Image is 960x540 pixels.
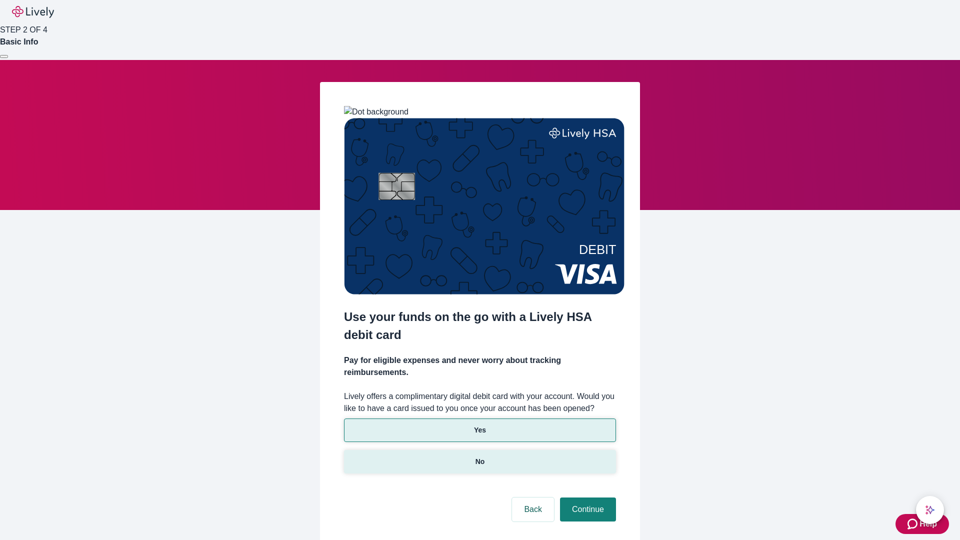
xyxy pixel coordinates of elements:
[344,308,616,344] h2: Use your funds on the go with a Lively HSA debit card
[512,497,554,521] button: Back
[344,390,616,414] label: Lively offers a complimentary digital debit card with your account. Would you like to have a card...
[344,354,616,378] h4: Pay for eligible expenses and never worry about tracking reimbursements.
[925,505,935,515] svg: Lively AI Assistant
[12,6,54,18] img: Lively
[344,106,408,118] img: Dot background
[344,450,616,473] button: No
[560,497,616,521] button: Continue
[344,418,616,442] button: Yes
[474,425,486,435] p: Yes
[344,118,624,294] img: Debit card
[916,496,944,524] button: chat
[475,456,485,467] p: No
[919,518,937,530] span: Help
[895,514,949,534] button: Zendesk support iconHelp
[907,518,919,530] svg: Zendesk support icon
